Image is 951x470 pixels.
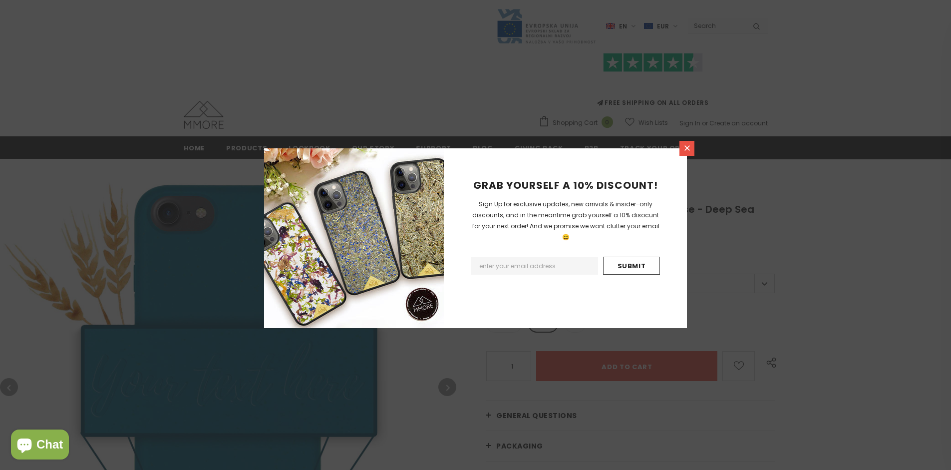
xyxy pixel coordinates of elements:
[8,430,72,462] inbox-online-store-chat: Shopify online store chat
[471,257,598,275] input: Email Address
[603,257,660,275] input: Submit
[473,178,658,192] span: GRAB YOURSELF A 10% DISCOUNT!
[472,200,659,241] span: Sign Up for exclusive updates, new arrivals & insider-only discounts, and in the meantime grab yo...
[679,141,694,156] a: Close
